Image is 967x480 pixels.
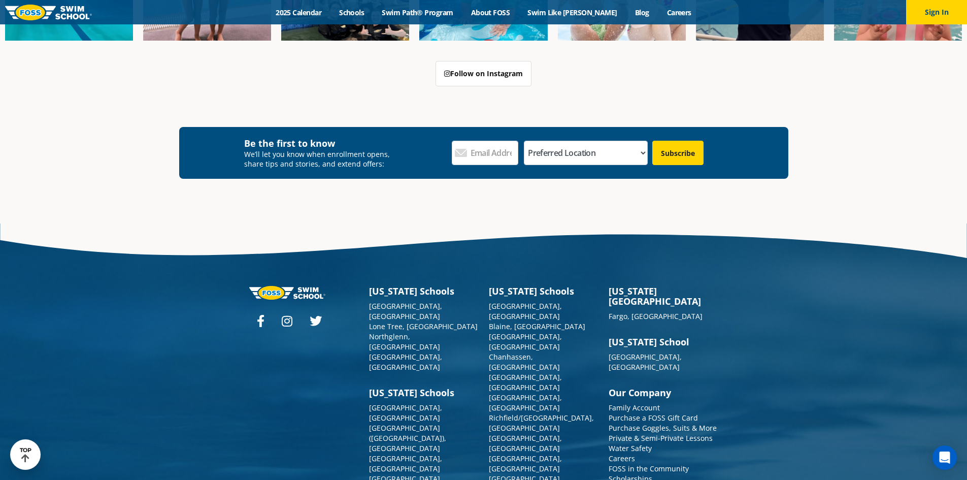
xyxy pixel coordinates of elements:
[369,454,442,473] a: [GEOGRAPHIC_DATA], [GEOGRAPHIC_DATA]
[369,322,478,331] a: Lone Tree, [GEOGRAPHIC_DATA]
[609,433,713,443] a: Private & Semi-Private Lessons
[658,8,700,17] a: Careers
[373,8,462,17] a: Swim Path® Program
[519,8,626,17] a: Swim Like [PERSON_NAME]
[267,8,330,17] a: 2025 Calendar
[609,423,717,433] a: Purchase Goggles, Suits & More
[489,454,562,473] a: [GEOGRAPHIC_DATA], [GEOGRAPHIC_DATA]
[369,286,479,296] h3: [US_STATE] Schools
[609,464,689,473] a: FOSS in the Community
[609,286,718,306] h3: [US_STATE][GEOGRAPHIC_DATA]
[489,372,562,392] a: [GEOGRAPHIC_DATA], [GEOGRAPHIC_DATA]
[609,403,660,412] a: Family Account
[249,286,325,300] img: Foss-logo-horizontal-white.svg
[369,403,442,423] a: [GEOGRAPHIC_DATA], [GEOGRAPHIC_DATA]
[452,141,518,165] input: Email Address
[369,423,446,453] a: [GEOGRAPHIC_DATA] ([GEOGRAPHIC_DATA]), [GEOGRAPHIC_DATA]
[489,413,594,433] a: Richfield/[GEOGRAPHIC_DATA], [GEOGRAPHIC_DATA]
[489,286,598,296] h3: [US_STATE] Schools
[20,447,31,463] div: TOP
[489,301,562,321] a: [GEOGRAPHIC_DATA], [GEOGRAPHIC_DATA]
[369,388,479,398] h3: [US_STATE] Schools
[932,445,957,470] div: Open Intercom Messenger
[489,433,562,453] a: [GEOGRAPHIC_DATA], [GEOGRAPHIC_DATA]
[244,149,397,169] p: We’ll let you know when enrollment opens, share tips and stories, and extend offers:
[609,337,718,347] h3: [US_STATE] School
[330,8,373,17] a: Schools
[489,352,560,372] a: Chanhassen, [GEOGRAPHIC_DATA]
[626,8,658,17] a: Blog
[609,443,652,453] a: Water Safety
[489,332,562,351] a: [GEOGRAPHIC_DATA], [GEOGRAPHIC_DATA]
[609,311,703,321] a: Fargo, [GEOGRAPHIC_DATA]
[244,137,397,149] h4: Be the first to know
[609,352,682,372] a: [GEOGRAPHIC_DATA], [GEOGRAPHIC_DATA]
[609,454,635,463] a: Careers
[609,413,698,423] a: Purchase a FOSS Gift Card
[489,393,562,412] a: [GEOGRAPHIC_DATA], [GEOGRAPHIC_DATA]
[369,332,440,351] a: Northglenn, [GEOGRAPHIC_DATA]
[609,388,718,398] h3: Our Company
[5,5,92,20] img: FOSS Swim School Logo
[436,61,531,86] a: Follow on Instagram
[369,301,442,321] a: [GEOGRAPHIC_DATA], [GEOGRAPHIC_DATA]
[652,141,704,165] input: Subscribe
[489,322,585,331] a: Blaine, [GEOGRAPHIC_DATA]
[462,8,519,17] a: About FOSS
[369,352,442,372] a: [GEOGRAPHIC_DATA], [GEOGRAPHIC_DATA]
